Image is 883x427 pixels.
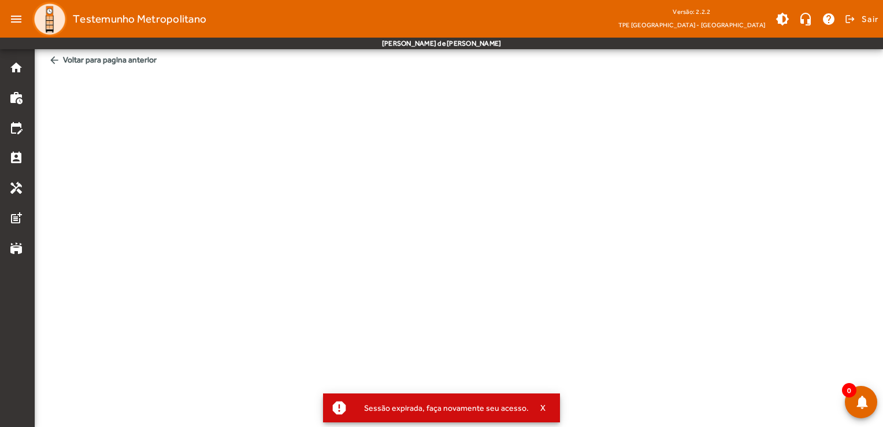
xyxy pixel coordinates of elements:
span: Voltar para pagina anterior [44,49,874,71]
button: Sair [843,10,878,28]
mat-icon: report [331,399,348,417]
div: Sessão expirada, faça novamente seu acesso. [355,400,529,416]
div: Versão: 2.2.2 [618,5,765,19]
span: X [540,403,546,413]
span: Testemunho Metropolitano [73,10,206,28]
span: 0 [842,383,856,397]
span: TPE [GEOGRAPHIC_DATA] - [GEOGRAPHIC_DATA] [618,19,765,31]
mat-icon: home [9,61,23,75]
mat-icon: arrow_back [49,54,60,66]
a: Testemunho Metropolitano [28,2,206,36]
button: X [529,403,558,413]
img: Logo TPE [32,2,67,36]
mat-icon: menu [5,8,28,31]
span: Sair [862,10,878,28]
